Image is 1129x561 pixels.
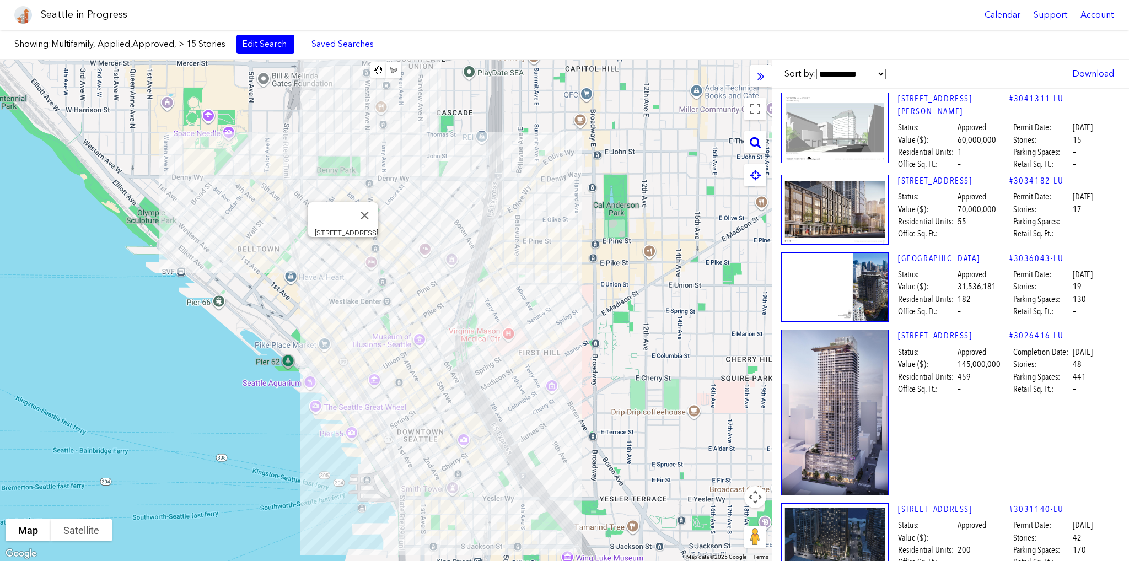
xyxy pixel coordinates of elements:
[898,383,956,395] span: Office Sq. Ft.:
[1013,228,1071,240] span: Retail Sq. Ft.:
[1009,503,1064,515] a: #3031140-LU
[781,330,889,495] img: 123.jpg
[1073,519,1093,531] span: [DATE]
[41,8,127,21] h1: Seattle in Progress
[781,93,889,163] img: 73.jpg
[744,486,766,508] button: Map camera controls
[1073,203,1082,215] span: 17
[958,358,1001,370] span: 145,000,000
[898,293,956,305] span: Residential Units:
[958,532,961,544] span: –
[898,93,1009,117] a: [STREET_ADDRESS][PERSON_NAME]
[1013,280,1071,293] span: Stories:
[1009,252,1064,265] a: #3036043-LU
[898,146,956,158] span: Residential Units:
[784,68,886,80] label: Sort by:
[1013,191,1071,203] span: Permit Date:
[1013,158,1071,170] span: Retail Sq. Ft.:
[744,526,766,548] button: Drag Pegman onto the map to open Street View
[753,554,768,560] a: Terms
[1013,519,1071,531] span: Permit Date:
[1073,544,1086,556] span: 170
[1013,305,1071,317] span: Retail Sq. Ft.:
[898,121,956,133] span: Status:
[958,293,971,305] span: 182
[1073,358,1082,370] span: 48
[1013,532,1071,544] span: Stories:
[1013,371,1071,383] span: Parking Spaces:
[958,134,996,146] span: 60,000,000
[315,229,378,237] div: [STREET_ADDRESS]
[898,503,1009,515] a: [STREET_ADDRESS]
[958,215,966,228] span: 55
[898,519,956,531] span: Status:
[1073,280,1082,293] span: 19
[958,280,996,293] span: 31,536,181
[686,554,746,560] span: Map data ©2025 Google
[898,158,956,170] span: Office Sq. Ft.:
[1073,134,1082,146] span: 15
[1073,383,1076,395] span: –
[1073,191,1093,203] span: [DATE]
[51,39,225,49] span: Multifamily, Applied,Approved, > 15 Stories
[14,6,32,24] img: favicon-96x96.png
[898,215,956,228] span: Residential Units:
[1073,532,1082,544] span: 42
[1013,146,1071,158] span: Parking Spaces:
[51,519,112,541] button: Show satellite imagery
[1073,215,1076,228] span: –
[1073,293,1086,305] span: 130
[898,305,956,317] span: Office Sq. Ft.:
[958,203,996,215] span: 70,000,000
[1013,346,1071,358] span: Completion Date:
[236,35,294,53] a: Edit Search
[1013,358,1071,370] span: Stories:
[1073,346,1093,358] span: [DATE]
[1073,305,1076,317] span: –
[1073,146,1076,158] span: –
[898,544,956,556] span: Residential Units:
[1067,64,1120,83] a: Download
[6,519,51,541] button: Show street map
[958,268,986,280] span: Approved
[958,383,961,395] span: –
[3,547,39,561] a: Open this area in Google Maps (opens a new window)
[898,191,956,203] span: Status:
[958,158,961,170] span: –
[958,346,986,358] span: Approved
[1009,93,1064,105] a: #3041311-LU
[386,62,401,78] button: Draw a shape
[1073,371,1086,383] span: 441
[898,330,1009,342] a: [STREET_ADDRESS]
[898,228,956,240] span: Office Sq. Ft.:
[958,544,971,556] span: 200
[958,146,962,158] span: 1
[898,371,956,383] span: Residential Units:
[958,121,986,133] span: Approved
[352,202,378,229] button: Close
[816,69,886,79] select: Sort by:
[958,305,961,317] span: –
[1073,121,1093,133] span: [DATE]
[1013,203,1071,215] span: Stories:
[898,346,956,358] span: Status:
[781,252,889,322] img: 1.jpg
[744,98,766,120] button: Toggle fullscreen view
[1073,228,1076,240] span: –
[305,35,380,53] a: Saved Searches
[898,532,956,544] span: Value ($):
[958,519,986,531] span: Approved
[1013,268,1071,280] span: Permit Date:
[1009,330,1064,342] a: #3026416-LU
[3,547,39,561] img: Google
[1013,134,1071,146] span: Stories:
[14,38,225,50] label: Showing:
[958,371,971,383] span: 459
[370,62,386,78] button: Stop drawing
[958,228,961,240] span: –
[1013,293,1071,305] span: Parking Spaces:
[1073,268,1093,280] span: [DATE]
[898,280,956,293] span: Value ($):
[898,175,1009,187] a: [STREET_ADDRESS]
[1013,121,1071,133] span: Permit Date:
